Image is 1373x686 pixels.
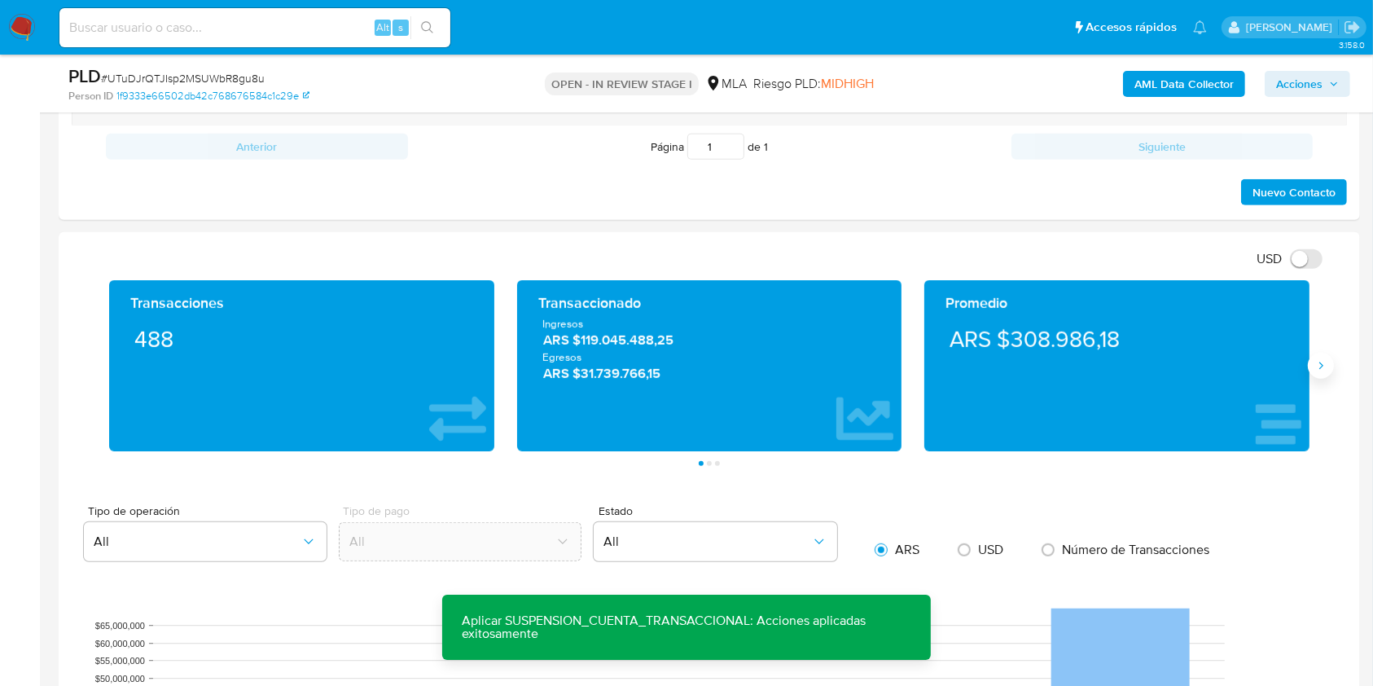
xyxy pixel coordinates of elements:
span: # UTuDJrQTJIsp2MSUWbR8gu8u [101,70,265,86]
a: Notificaciones [1193,20,1207,34]
b: AML Data Collector [1134,71,1234,97]
div: MLA [705,75,747,93]
button: AML Data Collector [1123,71,1245,97]
button: Anterior [106,134,408,160]
p: juanbautista.fernandez@mercadolibre.com [1246,20,1338,35]
input: Buscar usuario o caso... [59,17,450,38]
span: 1 [764,139,768,155]
span: s [398,20,403,35]
b: PLD [68,63,101,89]
a: Salir [1344,19,1361,36]
span: Acciones [1276,71,1323,97]
span: MIDHIGH [821,74,874,93]
span: Riesgo PLD: [753,75,874,93]
span: Página de [651,134,768,160]
span: Accesos rápidos [1086,19,1177,36]
a: 1f9333e66502db42c768676584c1c29e [116,89,309,103]
span: 3.158.0 [1339,38,1365,51]
button: Nuevo Contacto [1241,179,1347,205]
span: Alt [376,20,389,35]
button: Siguiente [1011,134,1314,160]
button: search-icon [410,16,444,39]
button: Acciones [1265,71,1350,97]
p: OPEN - IN REVIEW STAGE I [545,73,699,95]
span: Nuevo Contacto [1252,181,1336,204]
b: Person ID [68,89,113,103]
p: Aplicar SUSPENSION_CUENTA_TRANSACCIONAL: Acciones aplicadas exitosamente [442,595,931,660]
